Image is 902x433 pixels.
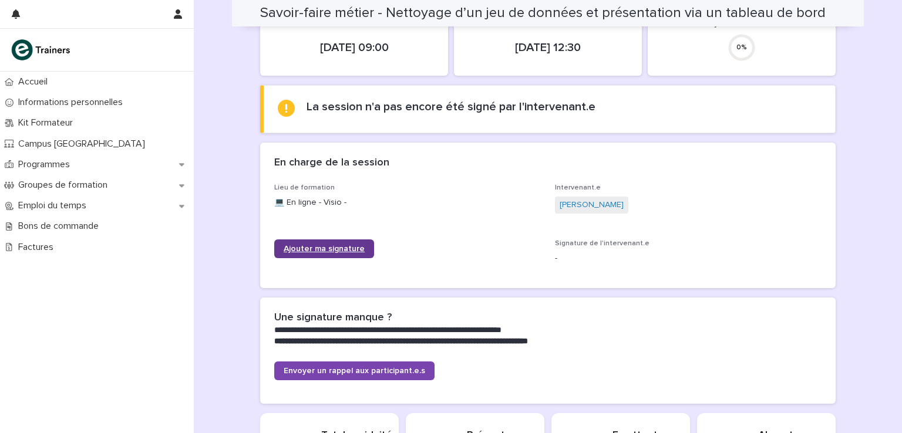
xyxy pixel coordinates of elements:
[14,180,117,191] p: Groupes de formation
[274,40,434,55] p: [DATE] 09:00
[14,159,79,170] p: Programmes
[307,100,595,114] h2: La session n'a pas encore été signé par l'intervenant.e
[274,361,435,380] a: Envoyer un rappel aux participant.e.s
[555,252,822,265] p: -
[560,199,624,211] a: [PERSON_NAME]
[260,5,826,22] h2: Savoir-faire métier - Nettoyage d’un jeu de données et présentation via un tableau de bord
[9,38,74,62] img: K0CqGN7SDeD6s4JG8KQk
[555,184,601,191] span: Intervenant.e
[468,40,628,55] p: [DATE] 12:30
[274,197,541,209] p: 💻 En ligne - Visio -
[555,240,649,247] span: Signature de l'intervenant.e
[274,239,374,258] a: Ajouter ma signature
[284,245,365,253] span: Ajouter ma signature
[14,97,132,108] p: Informations personnelles
[14,138,154,150] p: Campus [GEOGRAPHIC_DATA]
[14,242,63,253] p: Factures
[284,367,425,375] span: Envoyer un rappel aux participant.e.s
[14,221,108,232] p: Bons de commande
[728,43,756,52] div: 0 %
[14,76,57,87] p: Accueil
[274,312,392,324] h2: Une signature manque ?
[274,157,389,170] h2: En charge de la session
[14,117,82,128] p: Kit Formateur
[274,184,335,191] span: Lieu de formation
[14,200,96,211] p: Emploi du temps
